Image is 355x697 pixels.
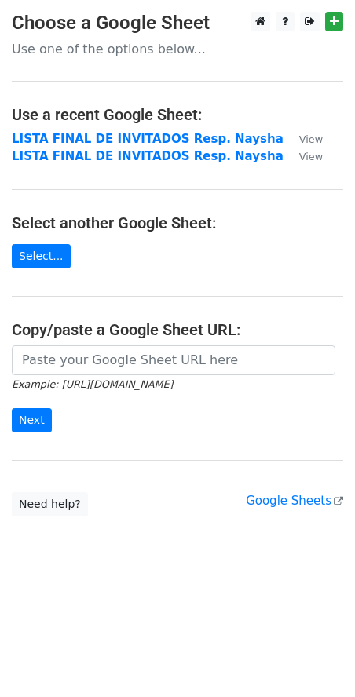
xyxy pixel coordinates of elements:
[284,149,323,163] a: View
[12,149,284,163] a: LISTA FINAL DE INVITADOS Resp. Naysha
[12,492,88,516] a: Need help?
[12,345,335,375] input: Paste your Google Sheet URL here
[12,41,343,57] p: Use one of the options below...
[299,151,323,162] small: View
[12,244,71,268] a: Select...
[12,408,52,432] input: Next
[284,132,323,146] a: View
[12,12,343,35] h3: Choose a Google Sheet
[12,378,173,390] small: Example: [URL][DOMAIN_NAME]
[12,213,343,232] h4: Select another Google Sheet:
[12,105,343,124] h4: Use a recent Google Sheet:
[299,133,323,145] small: View
[12,320,343,339] h4: Copy/paste a Google Sheet URL:
[12,132,284,146] a: LISTA FINAL DE INVITADOS Resp. Naysha
[246,494,343,508] a: Google Sheets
